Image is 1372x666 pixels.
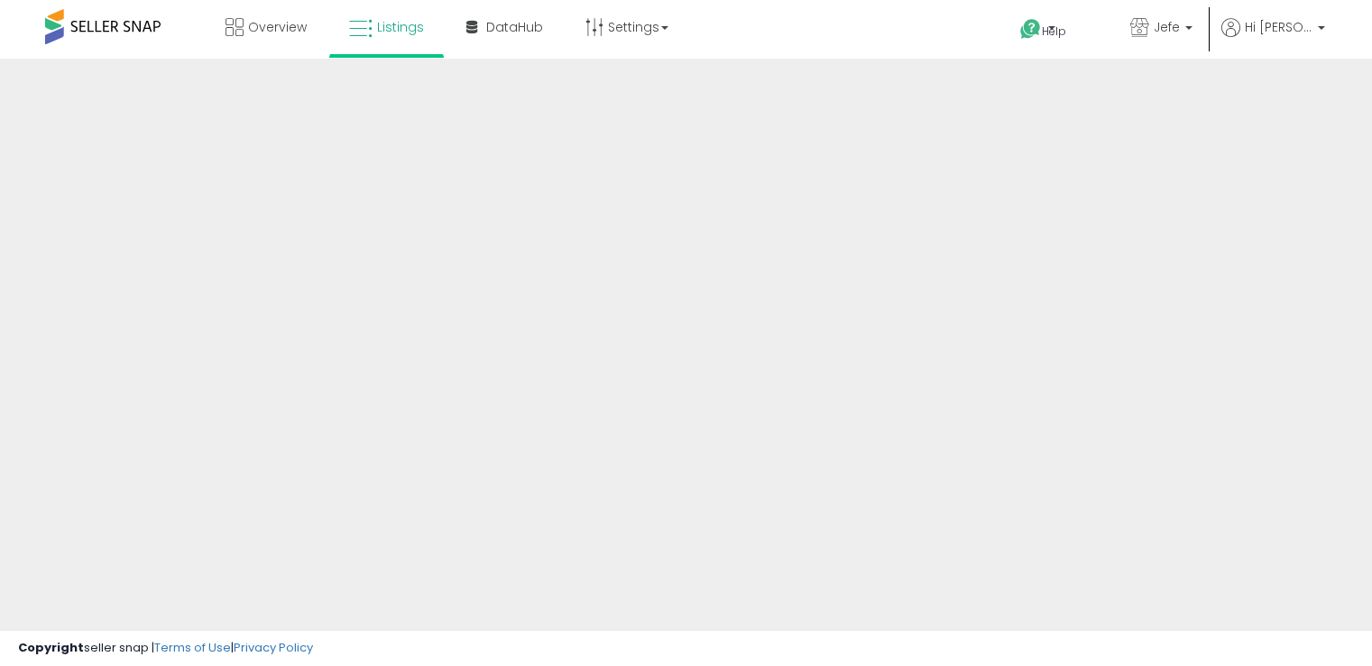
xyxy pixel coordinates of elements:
a: Hi [PERSON_NAME] [1221,18,1325,59]
i: Get Help [1019,18,1042,41]
span: Listings [377,18,424,36]
strong: Copyright [18,639,84,656]
span: Jefe [1154,18,1180,36]
a: Help [1006,5,1101,59]
span: DataHub [486,18,543,36]
a: Privacy Policy [234,639,313,656]
span: Hi [PERSON_NAME] [1245,18,1312,36]
span: Help [1042,23,1066,39]
div: seller snap | | [18,640,313,657]
span: Overview [248,18,307,36]
a: Terms of Use [154,639,231,656]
